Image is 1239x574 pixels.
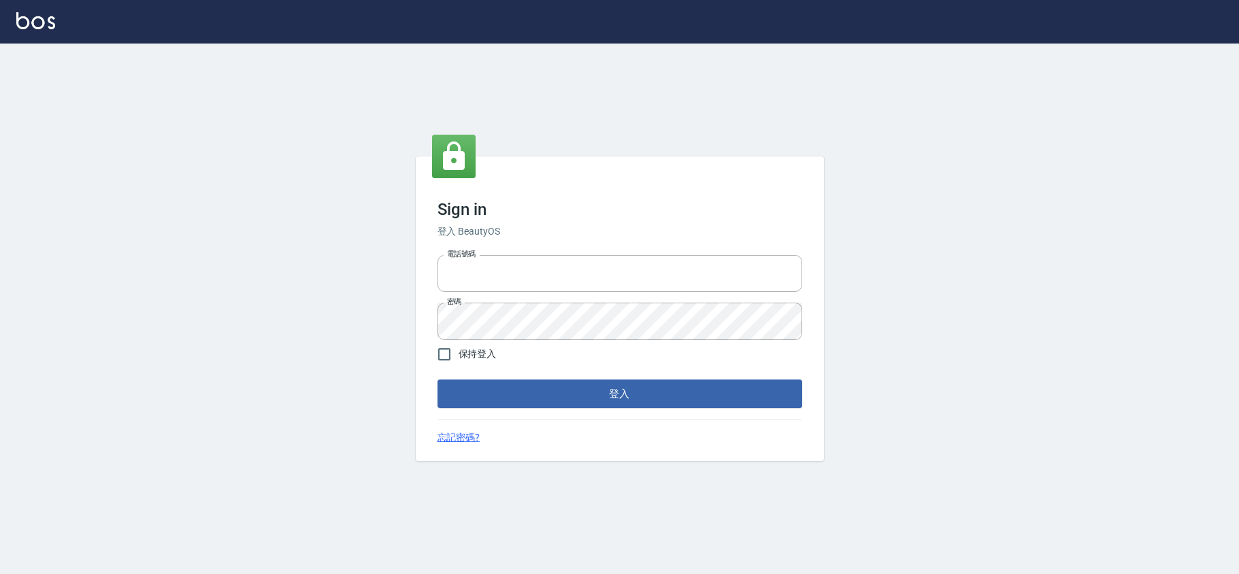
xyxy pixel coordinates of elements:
[437,224,802,239] h6: 登入 BeautyOS
[437,379,802,408] button: 登入
[437,430,480,445] a: 忘記密碼?
[16,12,55,29] img: Logo
[447,297,461,307] label: 密碼
[459,347,497,361] span: 保持登入
[437,200,802,219] h3: Sign in
[447,249,476,259] label: 電話號碼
